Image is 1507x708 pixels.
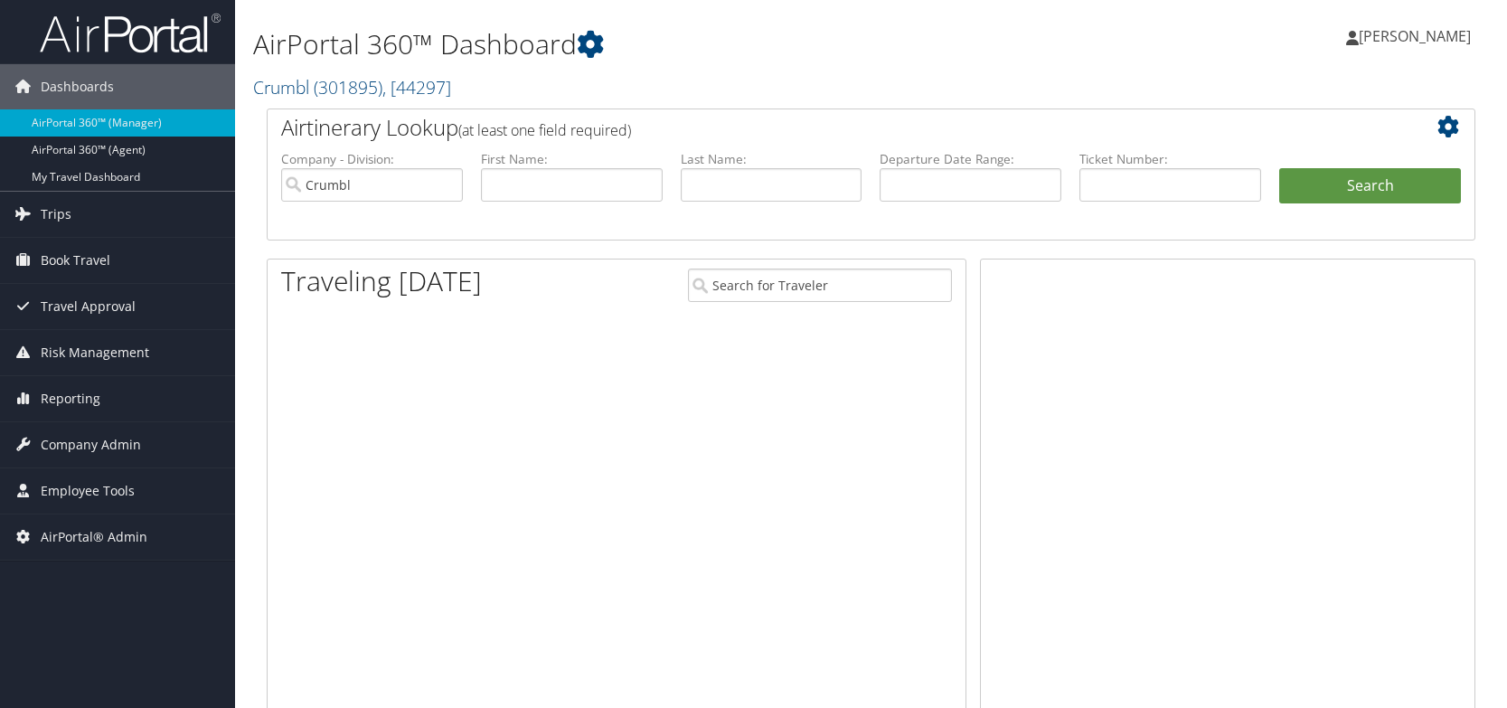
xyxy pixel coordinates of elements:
span: Trips [41,192,71,237]
label: First Name: [481,150,663,168]
span: [PERSON_NAME] [1359,26,1471,46]
span: Employee Tools [41,468,135,514]
input: Search for Traveler [688,269,952,302]
h1: AirPortal 360™ Dashboard [253,25,1077,63]
span: Reporting [41,376,100,421]
a: Crumbl [253,75,451,99]
span: ( 301895 ) [314,75,382,99]
span: Risk Management [41,330,149,375]
label: Departure Date Range: [880,150,1061,168]
span: Book Travel [41,238,110,283]
label: Ticket Number: [1079,150,1261,168]
button: Search [1279,168,1461,204]
img: airportal-logo.png [40,12,221,54]
span: Company Admin [41,422,141,467]
h1: Traveling [DATE] [281,262,482,300]
label: Last Name: [681,150,862,168]
h2: Airtinerary Lookup [281,112,1361,143]
span: (at least one field required) [458,120,631,140]
span: Dashboards [41,64,114,109]
span: Travel Approval [41,284,136,329]
a: [PERSON_NAME] [1346,9,1489,63]
span: AirPortal® Admin [41,514,147,560]
label: Company - Division: [281,150,463,168]
span: , [ 44297 ] [382,75,451,99]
